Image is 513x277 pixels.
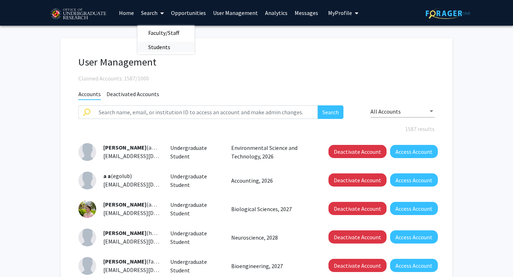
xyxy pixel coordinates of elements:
[103,209,190,216] span: [EMAIL_ADDRESS][DOMAIN_NAME]
[48,5,108,23] img: University of Maryland Logo
[138,42,195,52] a: Students
[328,259,387,272] button: Deactivate Account
[138,27,195,38] a: Faculty/Staff
[231,176,312,185] p: Accounting, 2026
[390,173,438,187] button: Access Account
[165,172,226,189] div: Undergraduate Student
[103,229,168,236] span: (habbas)
[103,229,146,236] span: [PERSON_NAME]
[165,229,226,246] div: Undergraduate Student
[328,202,387,215] button: Deactivate Account
[103,238,190,245] span: [EMAIL_ADDRESS][DOMAIN_NAME]
[328,145,387,158] button: Deactivate Account
[103,258,146,265] span: [PERSON_NAME]
[328,230,387,244] button: Deactivate Account
[167,0,209,25] a: Opportunities
[231,143,312,161] p: Environmental Science and Technology, 2026
[390,202,438,215] button: Access Account
[318,105,343,119] button: Search
[78,172,96,189] img: Profile Picture
[103,258,173,265] span: (fabdrabo)
[231,262,312,270] p: Bioengineering, 2027
[138,40,181,54] span: Students
[103,181,190,188] span: [EMAIL_ADDRESS][DOMAIN_NAME]
[78,143,96,161] img: Profile Picture
[103,144,164,151] span: (aswei)
[103,201,146,208] span: [PERSON_NAME]
[5,245,30,272] iframe: Chat
[165,200,226,218] div: Undergraduate Student
[370,108,401,115] span: All Accounts
[107,90,159,99] span: Deactivated Accounts
[328,9,352,16] span: My Profile
[103,201,170,208] span: (aaaron1)
[390,259,438,272] button: Access Account
[291,0,322,25] a: Messages
[165,257,226,275] div: Undergraduate Student
[103,144,146,151] span: [PERSON_NAME]
[103,172,111,179] span: a a
[138,0,167,25] a: Search
[115,0,138,25] a: Home
[78,200,96,218] img: Profile Picture
[73,125,440,133] div: 1587 results
[390,230,438,244] button: Access Account
[103,266,190,273] span: [EMAIL_ADDRESS][DOMAIN_NAME]
[231,205,312,213] p: Biological Sciences, 2027
[78,56,435,68] h1: User Management
[165,143,226,161] div: Undergraduate Student
[231,233,312,242] p: Neuroscience, 2028
[209,0,261,25] a: User Management
[261,0,291,25] a: Analytics
[94,105,318,119] input: Search name, email, or institution ID to access an account and make admin changes.
[390,145,438,158] button: Access Account
[328,173,387,187] button: Deactivate Account
[78,229,96,246] img: Profile Picture
[138,26,190,40] span: Faculty/Staff
[426,8,470,19] img: ForagerOne Logo
[78,90,101,100] span: Accounts
[78,74,435,83] div: Claimed Accounts: 1587/1000
[103,152,190,160] span: [EMAIL_ADDRESS][DOMAIN_NAME]
[78,257,96,275] img: Profile Picture
[103,172,132,179] span: (egolub)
